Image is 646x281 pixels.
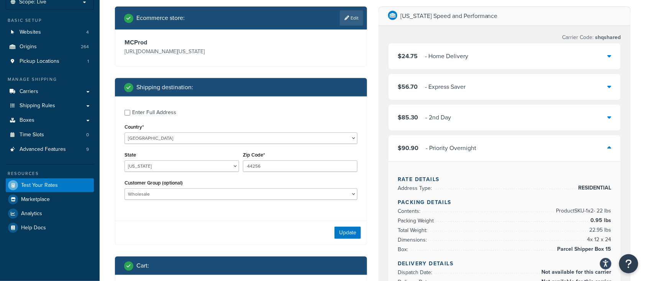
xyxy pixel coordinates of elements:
a: Shipping Rules [6,99,94,113]
a: Time Slots0 [6,128,94,142]
a: Analytics [6,207,94,221]
a: Pickup Locations1 [6,54,94,69]
span: $85.30 [398,113,418,122]
h2: Shipping destination : [136,84,193,91]
div: - Priority Overnight [426,143,476,154]
div: - Home Delivery [425,51,468,62]
span: 264 [81,44,89,50]
span: $90.90 [398,144,418,152]
h4: Packing Details [398,198,612,206]
div: Resources [6,170,94,177]
span: Pickup Locations [20,58,59,65]
a: Boxes [6,113,94,127]
button: Open Resource Center [619,254,638,273]
span: $24.75 [398,52,418,60]
li: Time Slots [6,128,94,142]
div: Enter Full Address [132,107,176,118]
span: Packing Weight [398,217,436,225]
span: 4 [86,29,89,36]
span: Parcel Shipper Box 15 [556,245,612,254]
span: Dimensions: [398,236,429,244]
a: Advanced Features9 [6,142,94,157]
span: 4 x 12 x 24 [585,235,612,244]
a: Help Docs [6,221,94,235]
span: Boxes [20,117,34,124]
p: Carrier Code: [562,32,621,43]
label: State [125,152,136,158]
h4: Rate Details [398,175,612,183]
span: Not available for this carrier [540,268,612,277]
p: [US_STATE] Speed and Performance [400,11,498,21]
span: RESIDENTIAL [577,183,612,193]
span: Time Slots [20,132,44,138]
span: Analytics [21,211,42,217]
button: Update [334,227,361,239]
span: Websites [20,29,41,36]
h2: Cart : [136,262,149,269]
a: Websites4 [6,25,94,39]
li: Websites [6,25,94,39]
span: Marketplace [21,196,50,203]
h3: MCProd [125,39,239,46]
label: Customer Group (optional) [125,180,183,186]
span: Contents: [398,207,422,215]
span: 22.95 lbs [588,225,612,235]
span: $56.70 [398,82,418,91]
label: Country* [125,124,144,130]
span: 9 [86,146,89,153]
span: Total Weight: [398,226,429,234]
div: Manage Shipping [6,76,94,83]
span: Help Docs [21,225,46,231]
span: Origins [20,44,37,50]
span: Shipping Rules [20,103,55,109]
p: [URL][DOMAIN_NAME][US_STATE] [125,46,239,57]
h2: Ecommerce store : [136,15,185,21]
li: Origins [6,40,94,54]
a: Test Your Rates [6,178,94,192]
span: shqshared [594,33,621,41]
a: Edit [340,10,363,26]
h4: Delivery Details [398,260,612,268]
span: 0 [86,132,89,138]
div: - 2nd Day [425,112,451,123]
a: Carriers [6,85,94,99]
input: Enter Full Address [125,110,130,116]
span: Product SKU-1 x 2 - 22 lbs [554,206,612,216]
span: Advanced Features [20,146,66,153]
span: 0.95 lbs [589,216,612,225]
div: Basic Setup [6,17,94,24]
label: Zip Code* [243,152,265,158]
a: Origins264 [6,40,94,54]
li: Pickup Locations [6,54,94,69]
span: Carriers [20,88,38,95]
span: 1 [87,58,89,65]
li: Advanced Features [6,142,94,157]
span: Dispatch Date: [398,268,434,276]
span: Box: [398,245,410,253]
a: Marketplace [6,193,94,206]
span: Address Type: [398,184,434,192]
div: - Express Saver [425,82,466,92]
span: Test Your Rates [21,182,58,189]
